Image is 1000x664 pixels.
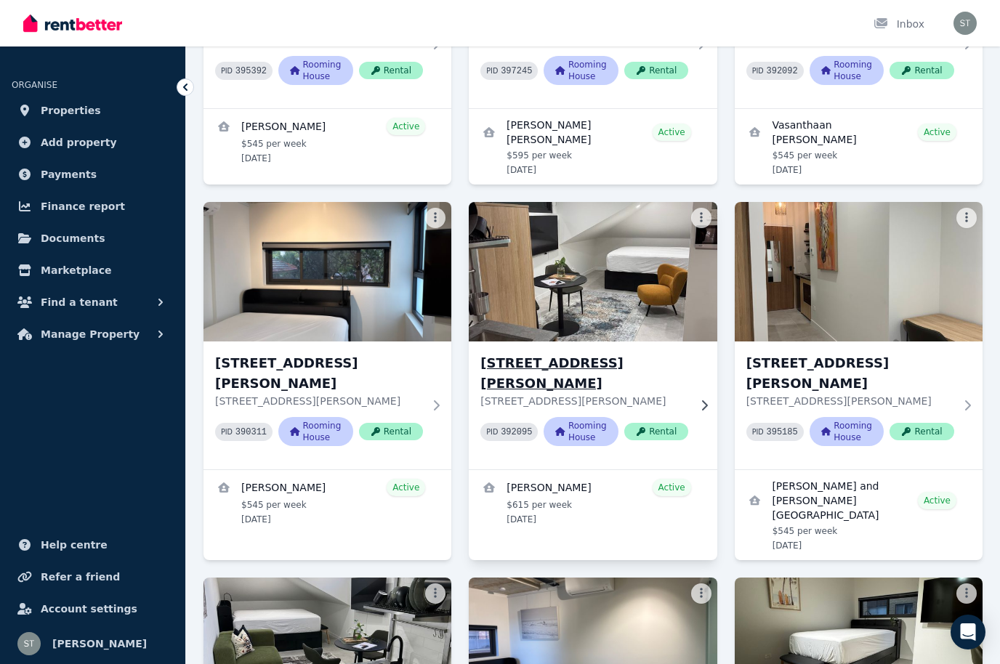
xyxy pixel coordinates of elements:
h3: [STREET_ADDRESS][PERSON_NAME] [480,353,688,394]
img: 14, 75 Milton St [203,202,451,341]
code: 397245 [501,66,532,76]
a: View details for Kellie Amy Colasuonno [203,109,451,173]
img: Samantha Thomas [953,12,977,35]
code: 395392 [235,66,267,76]
a: Marketplace [12,256,174,285]
small: PID [486,67,498,75]
p: [STREET_ADDRESS][PERSON_NAME] [215,394,423,408]
button: More options [691,583,711,604]
a: Properties [12,96,174,125]
button: Manage Property [12,320,174,349]
span: Rooming House [810,417,884,446]
a: View details for Hamish Deo [469,470,717,534]
span: Rooming House [544,417,618,446]
small: PID [752,67,764,75]
span: Marketplace [41,262,111,279]
a: View details for Leung Shing Chan [469,109,717,185]
a: Refer a friend [12,562,174,591]
span: ORGANISE [12,80,57,90]
span: [PERSON_NAME] [52,635,147,652]
span: Rooming House [278,56,353,85]
img: Samantha Thomas [17,632,41,655]
div: Open Intercom Messenger [951,615,985,649]
a: 16, 75 Milton St[STREET_ADDRESS][PERSON_NAME][STREET_ADDRESS][PERSON_NAME]PID 395185Rooming House... [735,202,983,469]
a: Add property [12,128,174,157]
span: Rental [890,423,953,440]
img: 16, 75 Milton St [735,202,983,341]
span: Payments [41,166,97,183]
span: Rental [359,62,423,79]
div: Inbox [874,17,924,31]
span: Rooming House [278,417,353,446]
a: View details for David Telefoni [203,470,451,534]
small: PID [486,428,498,436]
span: Properties [41,102,101,119]
span: Rental [890,62,953,79]
span: Add property [41,134,117,151]
span: Rooming House [810,56,884,85]
span: Refer a friend [41,568,120,586]
span: Account settings [41,600,137,618]
a: Payments [12,160,174,189]
code: 392092 [767,66,798,76]
button: More options [425,583,445,604]
span: Rental [624,62,688,79]
a: Finance report [12,192,174,221]
a: 14, 75 Milton St[STREET_ADDRESS][PERSON_NAME][STREET_ADDRESS][PERSON_NAME]PID 390311Rooming House... [203,202,451,469]
img: RentBetter [23,12,122,34]
span: Rental [359,423,423,440]
p: [STREET_ADDRESS][PERSON_NAME] [746,394,954,408]
span: Help centre [41,536,108,554]
span: Finance report [41,198,125,215]
code: 392095 [501,427,532,437]
span: Manage Property [41,325,140,343]
span: Documents [41,230,105,247]
a: View details for Bindu Bhattarai and Surendra Nepal [735,470,983,560]
button: More options [425,208,445,228]
h3: [STREET_ADDRESS][PERSON_NAME] [215,353,423,394]
span: Rooming House [544,56,618,85]
code: 390311 [235,427,267,437]
button: More options [956,208,977,228]
button: More options [956,583,977,604]
a: Help centre [12,530,174,559]
a: Account settings [12,594,174,623]
span: Find a tenant [41,293,118,311]
small: PID [221,428,233,436]
code: 395185 [767,427,798,437]
small: PID [752,428,764,436]
img: 15, 75 Milton St [463,198,723,345]
h3: [STREET_ADDRESS][PERSON_NAME] [746,353,954,394]
a: 15, 75 Milton St[STREET_ADDRESS][PERSON_NAME][STREET_ADDRESS][PERSON_NAME]PID 392095Rooming House... [469,202,717,469]
small: PID [221,67,233,75]
button: More options [691,208,711,228]
p: [STREET_ADDRESS][PERSON_NAME] [480,394,688,408]
button: Find a tenant [12,288,174,317]
span: Rental [624,423,688,440]
a: View details for Vasanthaan Sivajothi [735,109,983,185]
a: Documents [12,224,174,253]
